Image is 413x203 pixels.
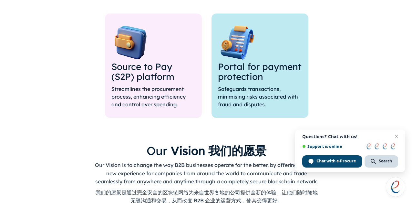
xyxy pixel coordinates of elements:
[386,177,405,197] div: Open chat
[379,158,392,164] span: Search
[81,144,333,158] h2: Our
[218,85,302,108] p: Safeguards transactions, minimising risks associated with fraud and disputes.
[171,143,205,158] span: Vision
[218,62,302,82] h3: Portal for payment protection
[208,143,266,158] span: 我们的愿景
[365,155,398,168] div: Search
[302,144,362,149] span: Support is online
[393,133,400,140] span: Close chat
[316,158,356,164] span: Chat with e-Procure
[302,134,398,139] span: Questions? Chat with us!
[111,85,195,108] p: Streamlines the procurement process, enhancing efficiency and control over spending.
[302,155,362,168] div: Chat with e-Procure
[111,62,195,82] h3: Source to Pay (S2P) platform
